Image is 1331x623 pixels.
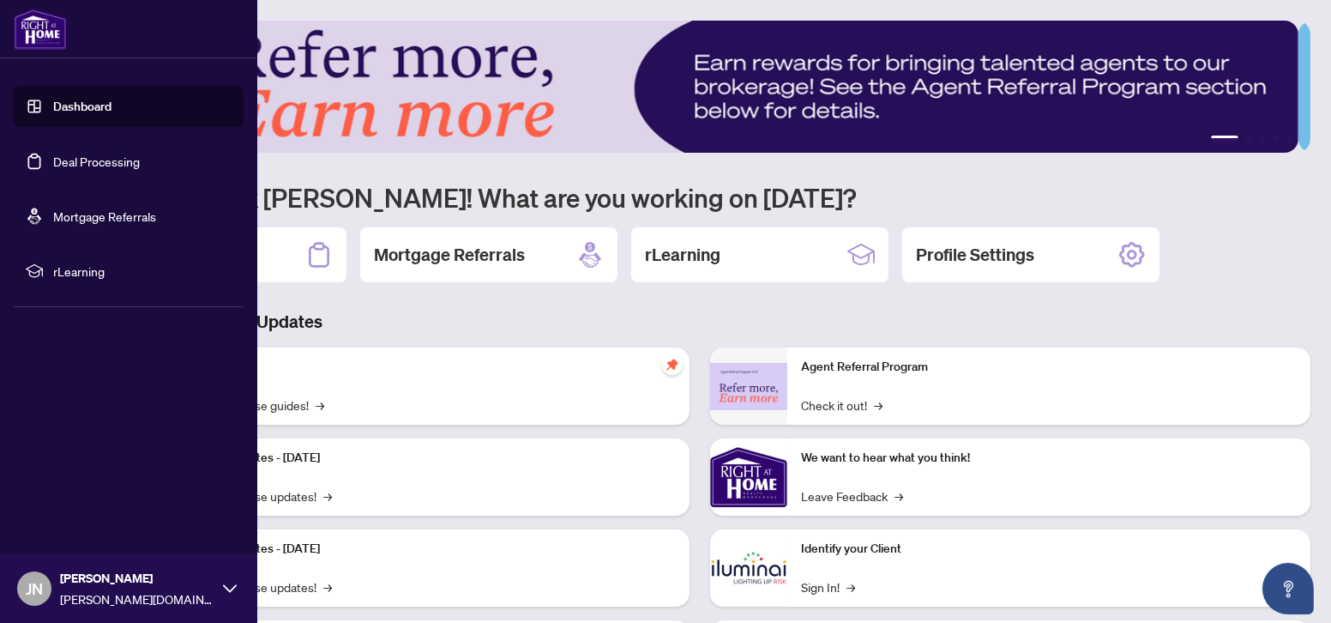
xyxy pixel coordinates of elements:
button: 3 [1259,136,1266,142]
button: 4 [1273,136,1280,142]
a: Mortgage Referrals [53,209,156,224]
a: Dashboard [53,99,111,114]
img: Slide 0 [89,21,1298,153]
button: 1 [1211,136,1238,142]
p: We want to hear what you think! [801,449,1297,468]
p: Agent Referral Program [801,358,1297,377]
span: → [894,487,903,505]
img: Identify your Client [710,529,787,607]
p: Platform Updates - [DATE] [180,449,676,468]
h1: Welcome back [PERSON_NAME]! What are you working on [DATE]? [89,181,1310,214]
p: Identify your Client [801,540,1297,559]
a: Leave Feedback→ [801,487,903,505]
h3: Brokerage & Industry Updates [89,310,1310,334]
button: Open asap [1262,563,1314,614]
button: 5 [1286,136,1293,142]
a: Check it out!→ [801,396,882,414]
span: → [846,578,855,596]
span: → [323,487,332,505]
h2: Mortgage Referrals [374,243,525,267]
img: logo [14,9,67,50]
p: Self-Help [180,358,676,377]
button: 2 [1245,136,1252,142]
span: rLearning [53,262,232,281]
h2: rLearning [645,243,720,267]
span: [PERSON_NAME][DOMAIN_NAME][EMAIL_ADDRESS][PERSON_NAME][DOMAIN_NAME] [60,590,214,608]
img: Agent Referral Program [710,363,787,410]
span: JN [26,577,43,601]
a: Sign In!→ [801,578,855,596]
img: We want to hear what you think! [710,439,787,516]
p: Platform Updates - [DATE] [180,540,676,559]
span: → [316,396,324,414]
span: [PERSON_NAME] [60,569,214,588]
h2: Profile Settings [916,243,1034,267]
span: pushpin [662,354,683,375]
span: → [323,578,332,596]
a: Deal Processing [53,154,140,169]
span: → [874,396,882,414]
